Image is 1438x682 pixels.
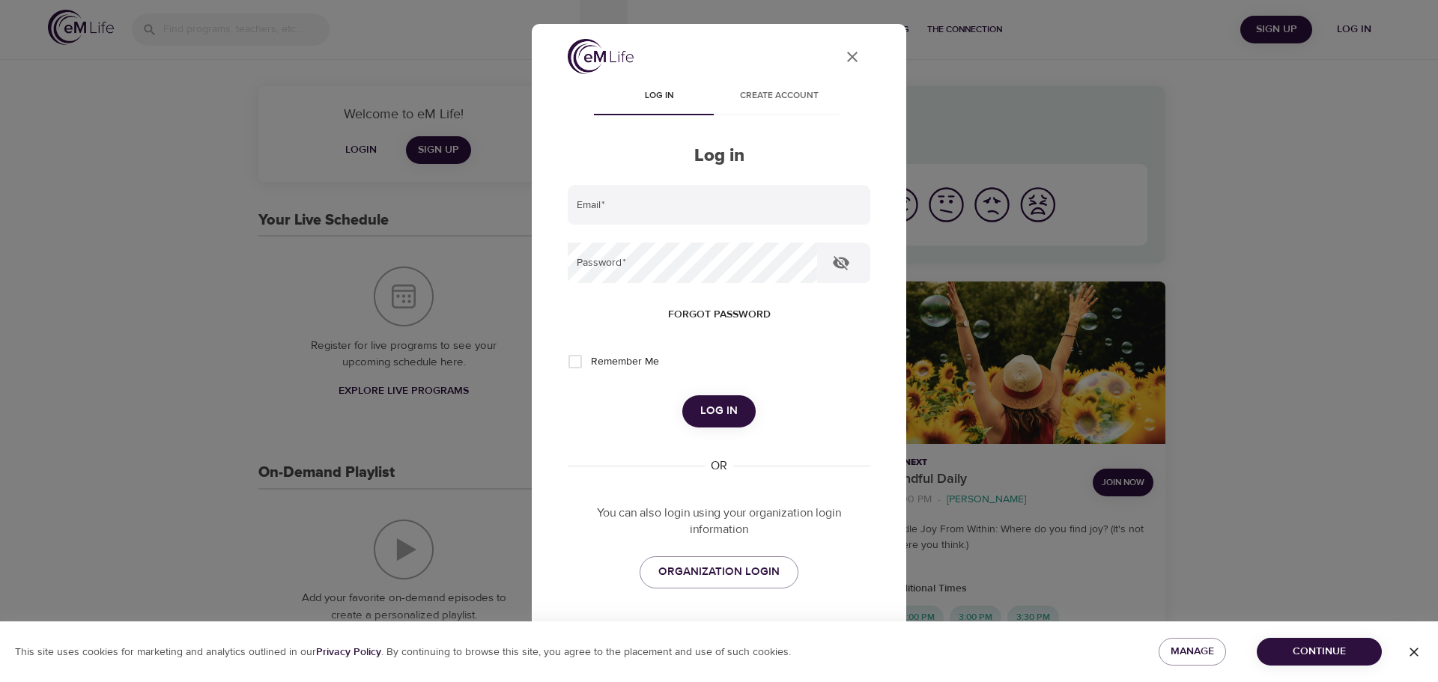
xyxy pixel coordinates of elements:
button: Forgot password [662,301,777,329]
p: You can also login using your organization login information [568,505,870,539]
span: Forgot password [668,305,771,324]
span: Manage [1171,642,1214,661]
div: disabled tabs example [568,79,870,115]
span: Create account [728,88,830,104]
img: logo [568,39,634,74]
span: Log in [700,401,738,421]
button: Log in [682,395,756,427]
span: Log in [608,88,710,104]
span: Continue [1269,642,1370,661]
span: Remember Me [591,354,659,370]
a: ORGANIZATION LOGIN [640,556,798,588]
button: close [834,39,870,75]
div: OR [705,457,733,475]
b: Privacy Policy [316,645,381,659]
h2: Log in [568,145,870,167]
span: ORGANIZATION LOGIN [658,562,780,582]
